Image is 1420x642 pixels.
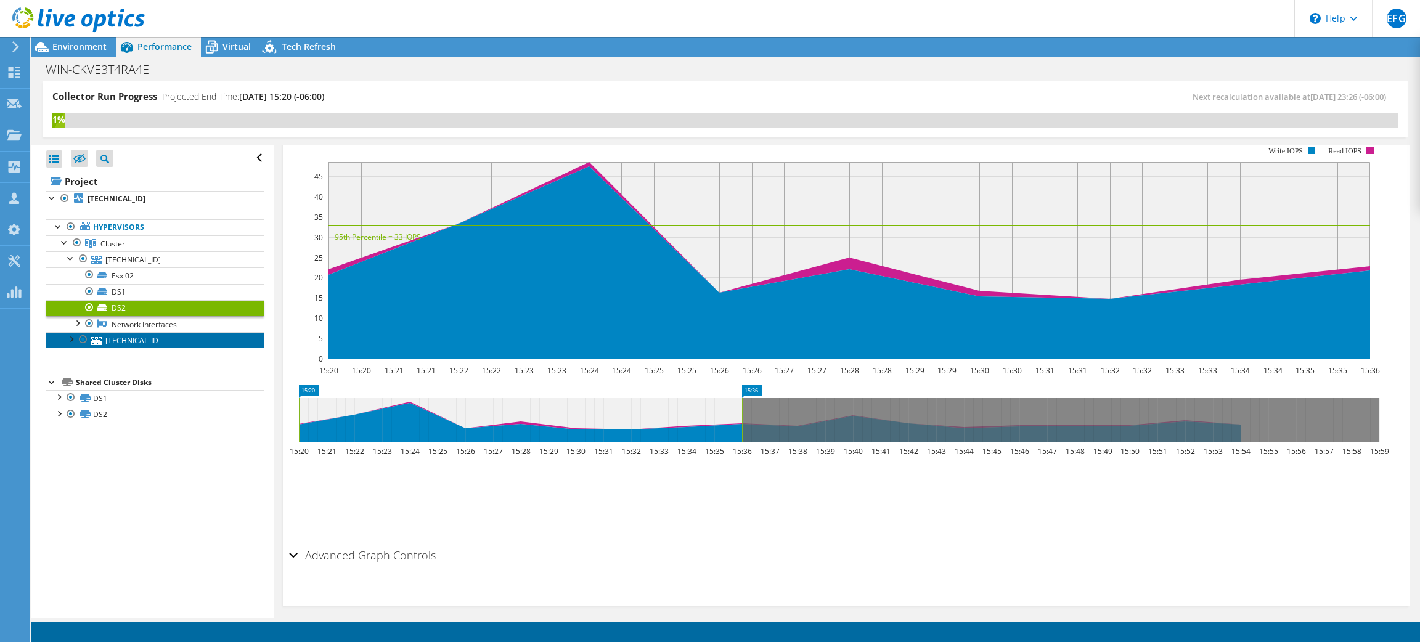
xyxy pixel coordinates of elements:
[52,113,65,126] div: 1%
[871,446,891,457] text: 15:41
[1120,446,1140,457] text: 15:50
[1165,365,1185,376] text: 15:33
[705,446,724,457] text: 15:35
[1101,365,1120,376] text: 15:32
[1342,446,1361,457] text: 15:58
[417,365,436,376] text: 15:21
[162,90,324,104] h4: Projected End Time:
[547,365,566,376] text: 15:23
[1068,365,1087,376] text: 15:31
[1176,446,1195,457] text: 15:52
[844,446,863,457] text: 15:40
[566,446,586,457] text: 15:30
[319,365,338,376] text: 15:20
[335,232,421,242] text: 95th Percentile = 33 IOPS
[1315,446,1334,457] text: 15:57
[319,333,323,344] text: 5
[239,91,324,102] span: [DATE] 15:20 (-06:00)
[1133,365,1152,376] text: 15:32
[1361,365,1380,376] text: 15:36
[314,313,323,323] text: 10
[1387,9,1406,28] span: EFG
[788,446,807,457] text: 15:38
[317,446,337,457] text: 15:21
[580,365,599,376] text: 15:24
[46,171,264,191] a: Project
[290,446,309,457] text: 15:20
[482,365,501,376] text: 15:22
[1263,365,1283,376] text: 15:34
[484,446,503,457] text: 15:27
[46,219,264,235] a: Hypervisors
[428,446,447,457] text: 15:25
[46,316,264,332] a: Network Interfaces
[1148,446,1167,457] text: 15:51
[927,446,946,457] text: 15:43
[1198,365,1217,376] text: 15:33
[46,332,264,348] a: [TECHNICAL_ID]
[733,446,752,457] text: 15:36
[1269,147,1304,155] text: Write IOPS
[319,354,323,364] text: 0
[46,284,264,300] a: DS1
[873,365,892,376] text: 15:28
[46,390,264,406] a: DS1
[899,446,918,457] text: 15:42
[515,365,534,376] text: 15:23
[905,365,924,376] text: 15:29
[385,365,404,376] text: 15:21
[314,253,323,263] text: 25
[100,238,125,249] span: Cluster
[222,41,251,52] span: Virtual
[352,365,371,376] text: 15:20
[282,41,336,52] span: Tech Refresh
[1310,13,1321,24] svg: \n
[1296,365,1315,376] text: 15:35
[314,293,323,303] text: 15
[1370,446,1389,457] text: 15:59
[401,446,420,457] text: 15:24
[46,235,264,251] a: Cluster
[373,446,392,457] text: 15:23
[1204,446,1223,457] text: 15:53
[1287,446,1306,457] text: 15:56
[88,193,145,204] b: [TECHNICAL_ID]
[955,446,974,457] text: 15:44
[137,41,192,52] span: Performance
[314,232,323,243] text: 30
[314,272,323,283] text: 20
[761,446,780,457] text: 15:37
[456,446,475,457] text: 15:26
[449,365,468,376] text: 15:22
[1066,446,1085,457] text: 15:48
[982,446,1002,457] text: 15:45
[52,41,107,52] span: Environment
[345,446,364,457] text: 15:22
[46,407,264,423] a: DS2
[512,446,531,457] text: 15:28
[622,446,641,457] text: 15:32
[645,365,664,376] text: 15:25
[1259,446,1278,457] text: 15:55
[1310,91,1386,102] span: [DATE] 23:26 (-06:00)
[46,191,264,207] a: [TECHNICAL_ID]
[1038,446,1057,457] text: 15:47
[937,365,957,376] text: 15:29
[650,446,669,457] text: 15:33
[76,375,264,390] div: Shared Cluster Disks
[46,300,264,316] a: DS2
[1035,365,1055,376] text: 15:31
[40,63,168,76] h1: WIN-CKVE3T4RA4E
[677,365,696,376] text: 15:25
[807,365,826,376] text: 15:27
[314,192,323,202] text: 40
[1231,446,1251,457] text: 15:54
[594,446,613,457] text: 15:31
[314,212,323,222] text: 35
[1329,147,1362,155] text: Read IOPS
[1003,365,1022,376] text: 15:30
[46,251,264,267] a: [TECHNICAL_ID]
[816,446,835,457] text: 15:39
[1093,446,1112,457] text: 15:49
[46,267,264,283] a: Esxi02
